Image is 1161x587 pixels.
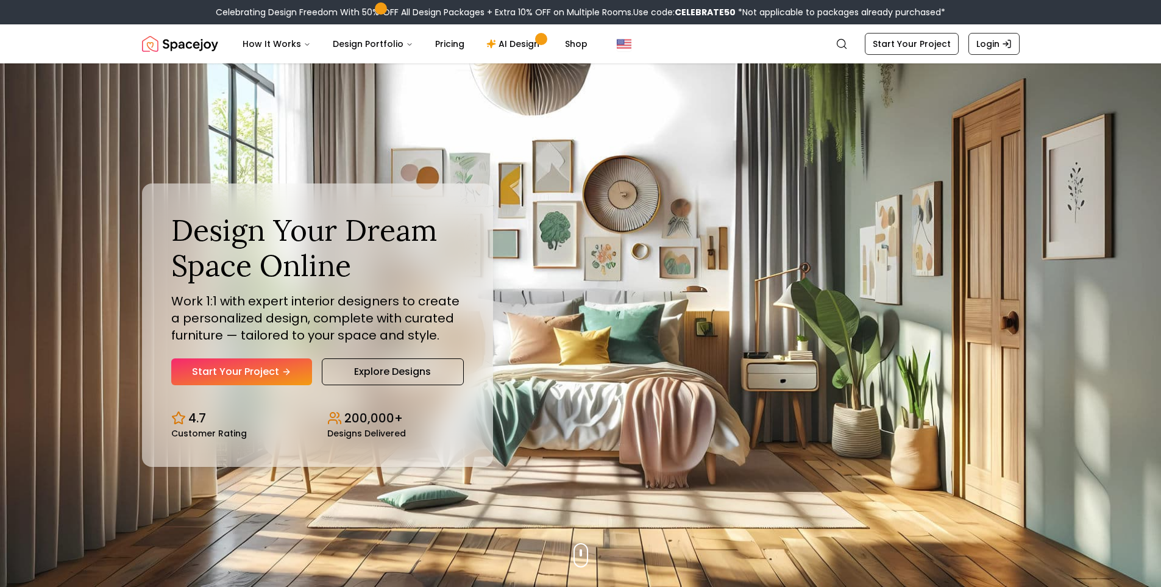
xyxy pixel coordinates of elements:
[555,32,597,56] a: Shop
[171,429,247,438] small: Customer Rating
[633,6,736,18] span: Use code:
[171,400,464,438] div: Design stats
[142,32,218,56] img: Spacejoy Logo
[968,33,1020,55] a: Login
[344,410,403,427] p: 200,000+
[142,24,1020,63] nav: Global
[477,32,553,56] a: AI Design
[675,6,736,18] b: CELEBRATE50
[171,293,464,344] p: Work 1:1 with expert interior designers to create a personalized design, complete with curated fu...
[323,32,423,56] button: Design Portfolio
[171,213,464,283] h1: Design Your Dream Space Online
[736,6,945,18] span: *Not applicable to packages already purchased*
[425,32,474,56] a: Pricing
[322,358,464,385] a: Explore Designs
[233,32,321,56] button: How It Works
[617,37,631,51] img: United States
[865,33,959,55] a: Start Your Project
[142,32,218,56] a: Spacejoy
[171,358,312,385] a: Start Your Project
[233,32,597,56] nav: Main
[327,429,406,438] small: Designs Delivered
[216,6,945,18] div: Celebrating Design Freedom With 50% OFF All Design Packages + Extra 10% OFF on Multiple Rooms.
[188,410,206,427] p: 4.7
